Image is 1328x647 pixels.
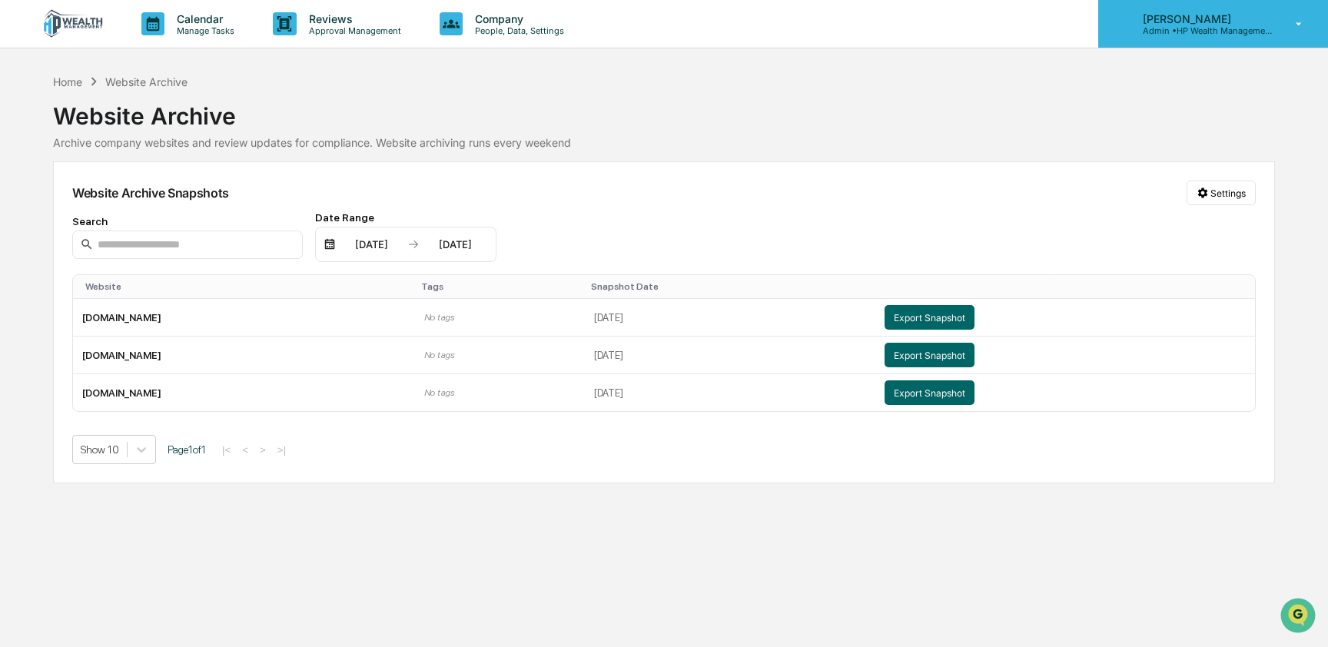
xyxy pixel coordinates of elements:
img: 1746055101610-c473b297-6a78-478c-a979-82029cc54cd1 [15,118,43,145]
p: Reviews [297,12,409,25]
span: Preclearance [31,194,99,209]
a: 🔎Data Lookup [9,217,103,244]
img: calendar [324,238,336,251]
div: Website Archive [105,75,188,88]
button: Start new chat [261,122,280,141]
button: Settings [1187,181,1256,205]
p: [PERSON_NAME] [1130,12,1273,25]
div: Search [72,215,303,227]
td: [DATE] [585,337,875,374]
p: Approval Management [297,25,409,36]
button: Export Snapshot [885,343,974,367]
div: We're available if you need us! [52,133,194,145]
a: 🗄️Attestations [105,187,197,215]
button: Export Snapshot [885,305,974,330]
div: Start new chat [52,118,252,133]
button: < [237,443,253,456]
button: |< [217,443,235,456]
p: Manage Tasks [164,25,242,36]
div: Toggle SortBy [85,281,409,292]
button: > [255,443,271,456]
div: [DATE] [423,238,488,251]
div: [DATE] [339,238,404,251]
a: Powered byPylon [108,260,186,272]
div: Archive company websites and review updates for compliance. Website archiving runs every weekend [53,136,1275,149]
span: Pylon [153,260,186,272]
div: 🗄️ [111,195,124,207]
span: Page 1 of 1 [168,443,206,456]
span: No tags [424,350,454,360]
div: Toggle SortBy [421,281,579,292]
p: People, Data, Settings [463,25,572,36]
button: >| [273,443,290,456]
span: Data Lookup [31,223,97,238]
td: [DOMAIN_NAME] [73,337,415,374]
p: How can we help? [15,32,280,57]
img: logo [37,9,111,38]
div: Home [53,75,82,88]
span: No tags [424,387,454,398]
button: Export Snapshot [885,380,974,405]
div: Date Range [315,211,496,224]
a: 🖐️Preclearance [9,187,105,215]
td: [DATE] [585,299,875,337]
td: [DOMAIN_NAME] [73,374,415,411]
div: 🖐️ [15,195,28,207]
div: 🔎 [15,224,28,237]
div: Toggle SortBy [591,281,869,292]
img: arrow right [407,238,420,251]
span: No tags [424,312,454,323]
p: Admin • HP Wealth Management, LLC [1130,25,1273,36]
span: Attestations [127,194,191,209]
td: [DATE] [585,374,875,411]
div: Website Archive Snapshots [72,185,229,201]
p: Company [463,12,572,25]
div: Toggle SortBy [888,281,1249,292]
td: [DOMAIN_NAME] [73,299,415,337]
div: Website Archive [53,90,1275,130]
p: Calendar [164,12,242,25]
iframe: Open customer support [1279,596,1320,638]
